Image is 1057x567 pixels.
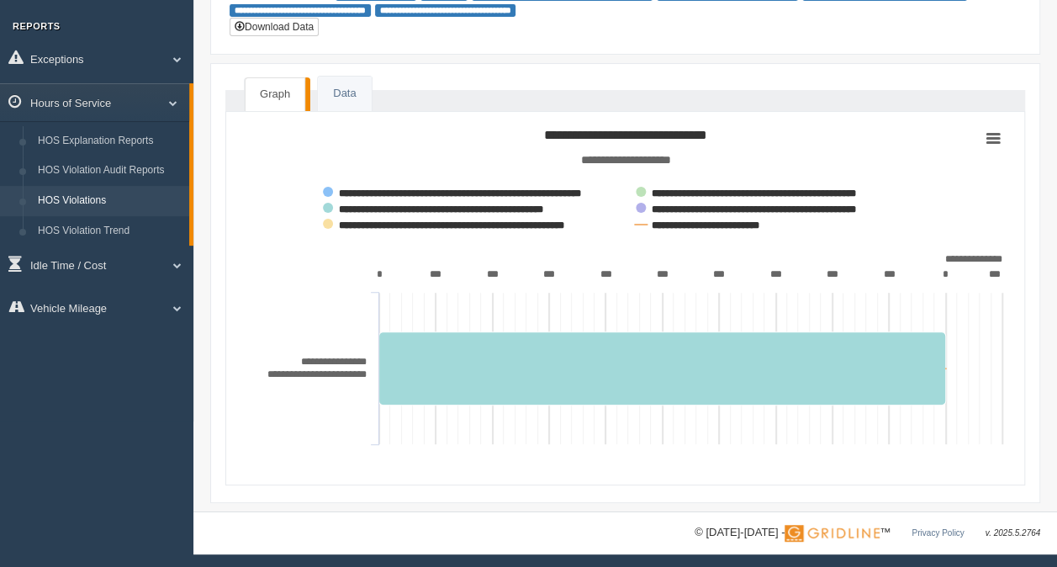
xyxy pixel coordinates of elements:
[695,524,1040,542] div: © [DATE]-[DATE] - ™
[245,77,305,111] a: Graph
[785,525,880,542] img: Gridline
[318,77,371,111] a: Data
[30,156,189,186] a: HOS Violation Audit Reports
[30,126,189,156] a: HOS Explanation Reports
[30,216,189,246] a: HOS Violation Trend
[986,528,1040,538] span: v. 2025.5.2764
[30,186,189,216] a: HOS Violations
[912,528,964,538] a: Privacy Policy
[230,18,319,36] button: Download Data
